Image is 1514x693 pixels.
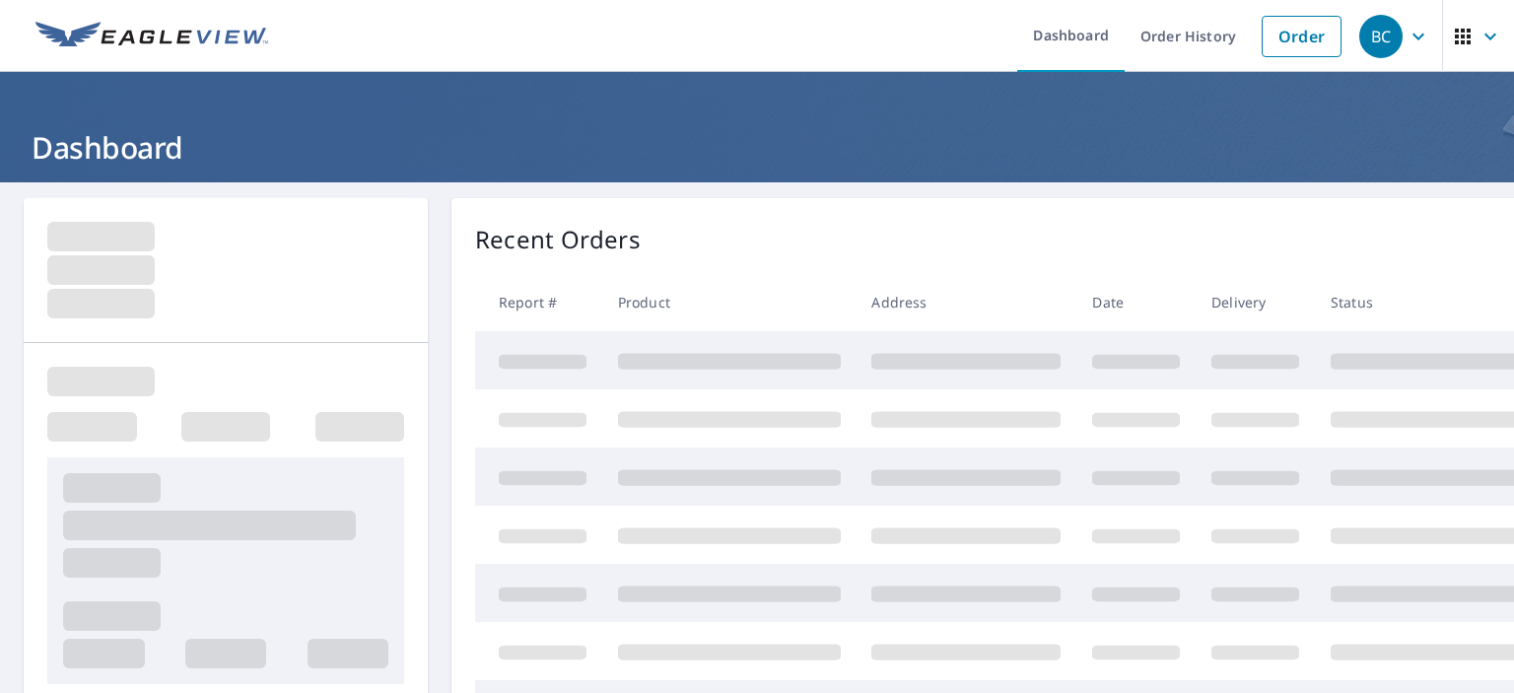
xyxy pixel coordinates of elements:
[1076,273,1196,331] th: Date
[856,273,1076,331] th: Address
[475,222,641,257] p: Recent Orders
[475,273,602,331] th: Report #
[1196,273,1315,331] th: Delivery
[1262,16,1342,57] a: Order
[602,273,857,331] th: Product
[24,127,1490,168] h1: Dashboard
[35,22,268,51] img: EV Logo
[1359,15,1403,58] div: BC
